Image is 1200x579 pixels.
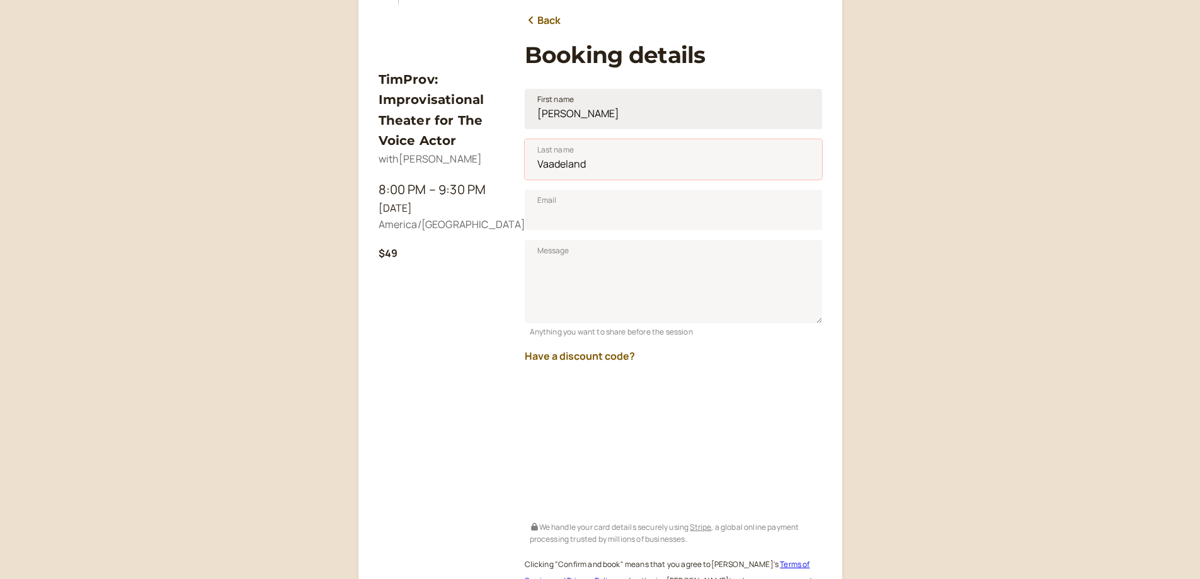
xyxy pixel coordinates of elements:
div: 8:00 PM – 9:30 PM [379,180,505,200]
span: Last name [537,144,574,156]
input: First name [525,89,822,129]
textarea: Message [525,240,822,323]
a: Back [525,13,561,29]
b: $49 [379,246,397,260]
div: We handle your card details securely using , a global online payment processing trusted by millio... [525,519,822,546]
span: Email [537,194,557,207]
h3: TimProv: Improvisational Theater for The Voice Actor [379,69,505,151]
input: Email [525,190,822,230]
iframe: Secure payment input frame [522,372,825,519]
h1: Booking details [525,42,822,69]
a: Stripe [690,522,711,532]
span: Message [537,244,569,257]
span: First name [537,93,574,106]
button: Have a discount code? [525,350,635,362]
div: America/[GEOGRAPHIC_DATA] [379,217,505,233]
div: Anything you want to share before the session [525,323,822,338]
div: [DATE] [379,200,505,217]
span: with [PERSON_NAME] [379,152,483,166]
input: Last name [525,139,822,180]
